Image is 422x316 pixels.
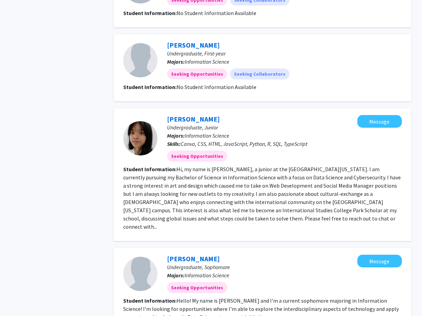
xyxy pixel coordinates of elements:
b: Student Information: [123,297,177,304]
span: Undergraduate, Junior [167,124,218,131]
b: Student Information: [123,84,177,90]
b: Skills: [167,140,181,147]
a: [PERSON_NAME] [167,41,220,49]
mat-chip: Seeking Opportunities [167,282,227,293]
span: No Student Information Available [177,84,256,90]
span: Canva, CSS, HTML, JavaScript, Python, R, SQL, TypeScript [181,140,307,147]
iframe: Chat [5,285,29,311]
b: Student Information: [123,10,177,16]
a: [PERSON_NAME] [167,254,220,263]
span: Undergraduate, Sophomore [167,264,230,270]
span: Information Science [185,58,229,65]
fg-read-more: Hi, my name is [PERSON_NAME], a junior at the [GEOGRAPHIC_DATA][US_STATE]. I am currently pursuin... [123,166,401,230]
span: Undergraduate, First-year [167,50,226,57]
span: No Student Information Available [177,10,256,16]
span: Information Science [185,132,229,139]
mat-chip: Seeking Opportunities [167,151,227,162]
button: Message Harshitha Jeyakumar [357,255,402,267]
a: [PERSON_NAME] [167,115,220,123]
mat-chip: Seeking Collaborators [230,68,290,79]
button: Message Margaret Hermanto [357,115,402,128]
b: Majors: [167,132,185,139]
mat-chip: Seeking Opportunities [167,68,227,79]
span: Information Science [185,272,229,279]
b: Majors: [167,58,185,65]
b: Student Information: [123,166,177,173]
b: Majors: [167,272,185,279]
